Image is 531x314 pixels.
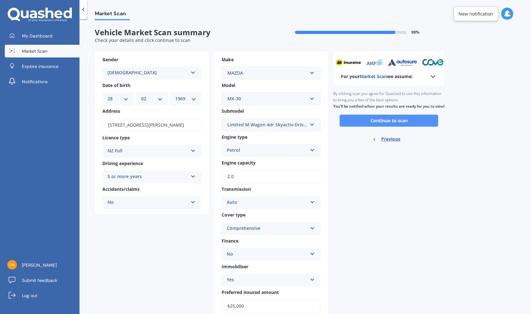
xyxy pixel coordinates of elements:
[459,11,493,17] div: New notification
[7,260,17,270] img: 2c2ea5534289cb9f59ab252f37741d48
[22,48,47,54] span: Market Scan
[22,33,52,39] span: My Dashboard
[102,82,130,88] span: Date of birth
[22,277,57,284] span: Submit feedback
[102,186,140,192] span: Accidents/claims
[22,63,59,70] span: Explore insurance
[411,30,419,35] span: 90 %
[5,45,79,57] a: Market Scan
[222,289,279,295] span: Preferred insured amount
[5,259,79,271] a: [PERSON_NAME]
[22,292,37,299] span: Log out
[5,75,79,88] a: Notifications
[421,59,443,66] img: cove_sm.webp
[335,59,360,66] img: aa_sm.webp
[107,147,188,155] div: NZ Full
[22,262,57,268] span: [PERSON_NAME]
[222,238,238,244] span: Finance
[95,10,130,19] span: Market Scan
[95,37,190,43] span: Check your details and click continue to scan
[341,73,413,80] b: For your we assume:
[22,78,48,85] span: Notifications
[102,57,118,63] span: Gender
[333,85,445,115] div: By clicking scan you agree for Quashed to use this information to bring you a few of the best opt...
[102,160,143,166] span: Driving experience
[222,170,321,183] input: e.g. 1.8
[227,95,307,102] div: MX-30
[107,69,188,77] div: [DEMOGRAPHIC_DATA]
[227,276,307,284] div: Yes
[5,274,79,287] a: Submit feedback
[222,57,234,63] span: Make
[107,173,188,181] div: 5 or more years
[222,186,251,192] span: Transmission
[5,30,79,42] a: My Dashboard
[222,264,248,270] span: Immobiliser
[227,147,307,154] div: Petrol
[365,59,383,66] img: amp_sm.png
[387,59,417,66] img: autosure_sm.webp
[381,134,400,144] span: Previous
[360,73,387,79] span: Market Scan
[102,108,120,114] span: Address
[107,199,188,206] div: No
[222,212,245,218] span: Cover type
[102,135,130,141] span: Licence type
[222,82,235,88] span: Model
[227,251,307,258] div: No
[222,134,247,140] span: Engine type
[227,121,307,128] div: Limited M Wagon 4dr Skyactiv-Drive 6sp 2.0i (Mild Hybrid)
[227,70,307,77] div: MAZDA
[5,289,79,302] a: Log out
[340,115,438,127] button: Continue to scan
[227,225,307,232] div: Comprehensive
[222,108,244,114] span: Submodel
[333,104,445,109] b: You’ll be notified when your results are ready for you to view!
[227,199,307,206] div: Auto
[222,160,256,166] span: Engine capacity
[95,28,270,37] span: Vehicle Market Scan summary
[5,60,79,73] a: Explore insurance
